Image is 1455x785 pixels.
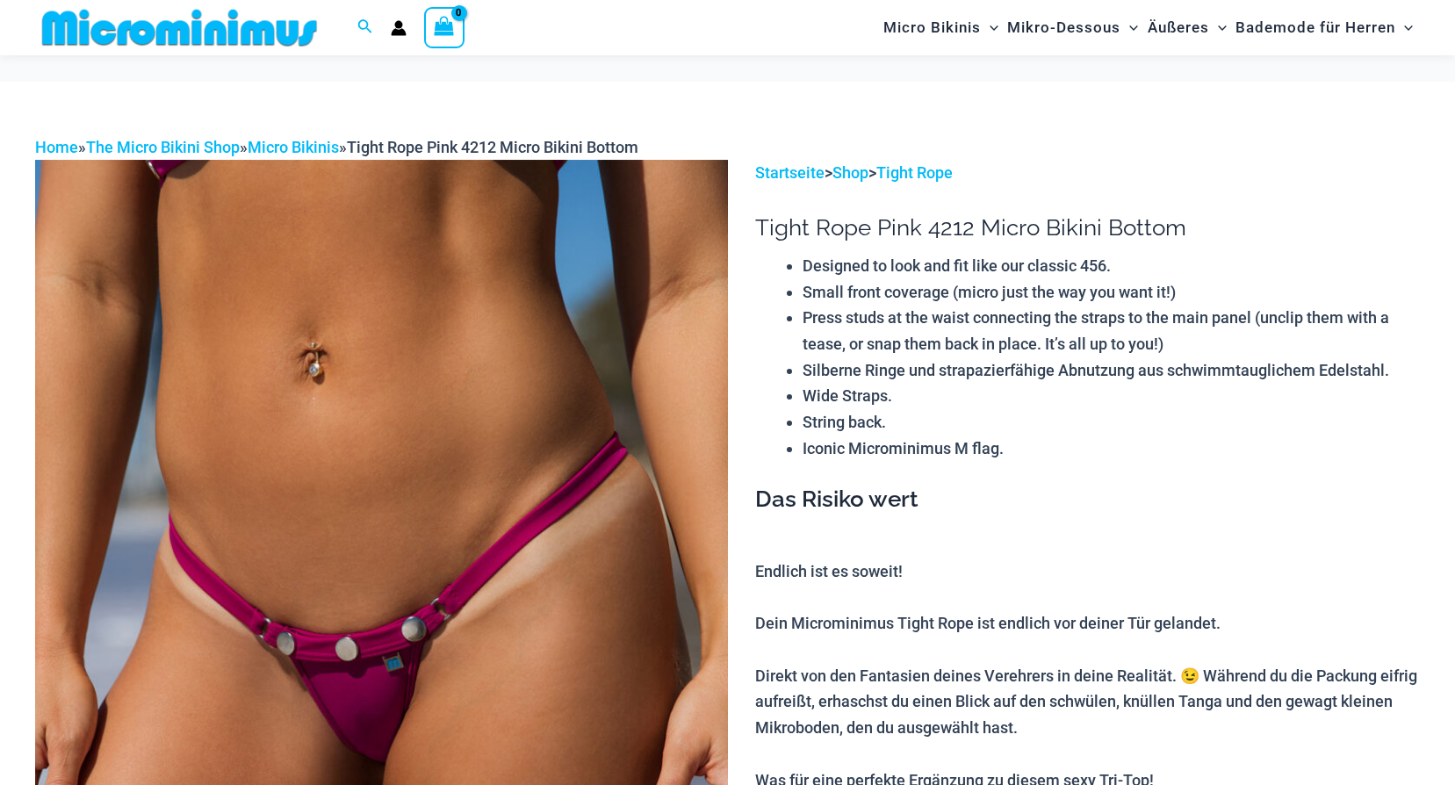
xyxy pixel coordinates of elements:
[803,383,1420,409] li: Wide Straps.
[876,163,953,182] a: Tight Rope
[1231,5,1417,50] a: Bademode für HerrenMenu ToggleMenü umschalten
[803,357,1420,384] li: Silberne Ringe und strapazierfähige Abnutzung aus schwimmtauglichem Edelstahl.
[755,163,825,182] a: Startseite
[1003,5,1142,50] a: Mikro-DessousMenu ToggleMenü umschalten
[1395,5,1413,50] span: Menü umschalten
[347,138,638,156] span: Tight Rope Pink 4212 Micro Bikini Bottom
[1235,18,1395,36] font: Bademode für Herren
[803,409,1420,436] li: String back.
[879,5,1003,50] a: Micro BikinisMenu ToggleMenü umschalten
[35,138,78,156] a: Home
[391,20,407,36] a: Link zum Kontosymbol
[1148,18,1209,36] font: Äußeres
[1007,18,1120,36] font: Mikro-Dessous
[1120,5,1138,50] span: Menü umschalten
[755,485,1420,515] h3: Das Risiko wert
[832,163,868,182] a: Shop
[803,436,1420,462] li: Iconic Microminimus M flag.
[803,253,1420,279] li: Designed to look and fit like our classic 456.
[981,5,998,50] span: Menü umschalten
[755,214,1420,241] h1: Tight Rope Pink 4212 Micro Bikini Bottom
[357,17,373,39] a: Link zum Suchsymbol
[876,3,1420,53] nav: Seitennavigation
[1143,5,1231,50] a: ÄußeresMenu ToggleMenü umschalten
[803,279,1420,306] li: Small front coverage (micro just the way you want it!)
[755,163,953,182] font: > >
[803,305,1420,356] li: Press studs at the waist connecting the straps to the main panel (unclip them with a tease, or sn...
[883,18,981,36] font: Micro Bikinis
[424,7,465,47] a: Warenkorb anzeigen, leer
[86,138,240,156] a: The Micro Bikini Shop
[35,138,638,156] span: » » »
[1209,5,1227,50] span: Menü umschalten
[248,138,339,156] a: Micro Bikinis
[35,8,324,47] img: MM SHOP LOGO FLACH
